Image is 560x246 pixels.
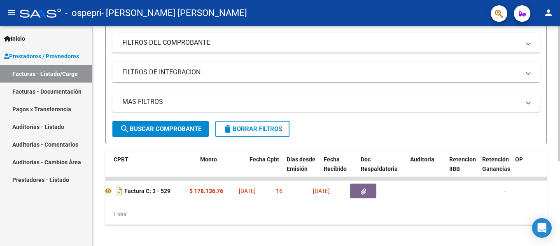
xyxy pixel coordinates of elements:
mat-panel-title: MAS FILTROS [122,97,520,106]
span: Doc Respaldatoria [361,156,398,172]
datatable-header-cell: Fecha Cpbt [246,151,283,187]
div: Open Intercom Messenger [532,218,552,238]
strong: Factura C: 3 - 529 [124,188,170,194]
datatable-header-cell: Auditoria [407,151,446,187]
span: - ospepri [65,4,101,22]
i: Descargar documento [114,184,124,198]
span: CPBT [114,156,128,163]
span: Días desde Emisión [287,156,315,172]
datatable-header-cell: CPBT [110,151,197,187]
span: Auditoria [410,156,434,163]
span: Buscar Comprobante [120,125,201,133]
mat-icon: person [544,8,553,18]
button: Buscar Comprobante [112,121,209,137]
span: - [504,188,506,194]
datatable-header-cell: OP [512,151,545,187]
span: Borrar Filtros [223,125,282,133]
datatable-header-cell: Doc Respaldatoria [357,151,407,187]
span: Inicio [4,34,25,43]
strong: $ 178.136,76 [189,188,223,194]
mat-expansion-panel-header: FILTROS DEL COMPROBANTE [112,33,540,53]
mat-expansion-panel-header: FILTROS DE INTEGRACION [112,62,540,82]
mat-expansion-panel-header: MAS FILTROS [112,92,540,112]
datatable-header-cell: Días desde Emisión [283,151,320,187]
span: Fecha Recibido [324,156,347,172]
span: Monto [200,156,217,163]
mat-icon: search [120,124,130,134]
mat-panel-title: FILTROS DE INTEGRACION [122,68,520,77]
span: Retención Ganancias [482,156,510,172]
span: Prestadores / Proveedores [4,52,79,61]
mat-icon: menu [7,8,16,18]
span: [DATE] [313,188,330,194]
span: Retencion IIBB [449,156,476,172]
datatable-header-cell: Fecha Recibido [320,151,357,187]
datatable-header-cell: Retención Ganancias [479,151,512,187]
span: 16 [276,188,282,194]
mat-panel-title: FILTROS DEL COMPROBANTE [122,38,520,47]
span: [DATE] [239,188,256,194]
button: Borrar Filtros [215,121,289,137]
span: Fecha Cpbt [250,156,279,163]
datatable-header-cell: Monto [197,151,246,187]
div: 1 total [105,204,547,225]
span: - [PERSON_NAME] [PERSON_NAME] [101,4,247,22]
datatable-header-cell: Retencion IIBB [446,151,479,187]
mat-icon: delete [223,124,233,134]
span: OP [515,156,523,163]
